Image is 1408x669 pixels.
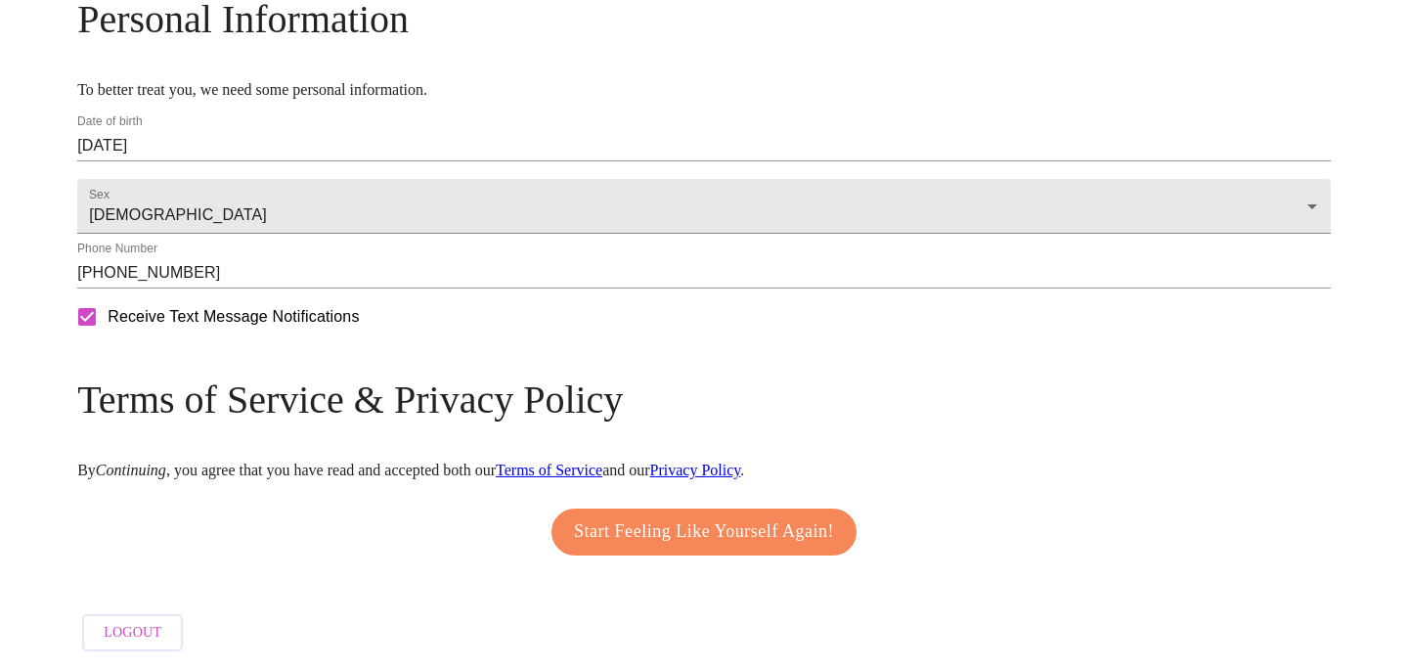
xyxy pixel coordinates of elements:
p: To better treat you, we need some personal information. [77,81,1331,99]
span: Logout [104,621,161,646]
div: [DEMOGRAPHIC_DATA] [77,179,1331,234]
button: Logout [82,614,183,652]
a: Privacy Policy [650,462,741,478]
span: Start Feeling Like Yourself Again! [574,516,834,548]
label: Phone Number [77,244,157,255]
label: Date of birth [77,116,143,128]
button: Start Feeling Like Yourself Again! [551,509,857,556]
span: Receive Text Message Notifications [108,305,359,329]
h3: Terms of Service & Privacy Policy [77,377,1331,423]
em: Continuing [96,462,166,478]
p: By , you agree that you have read and accepted both our and our . [77,462,1331,479]
a: Terms of Service [496,462,602,478]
